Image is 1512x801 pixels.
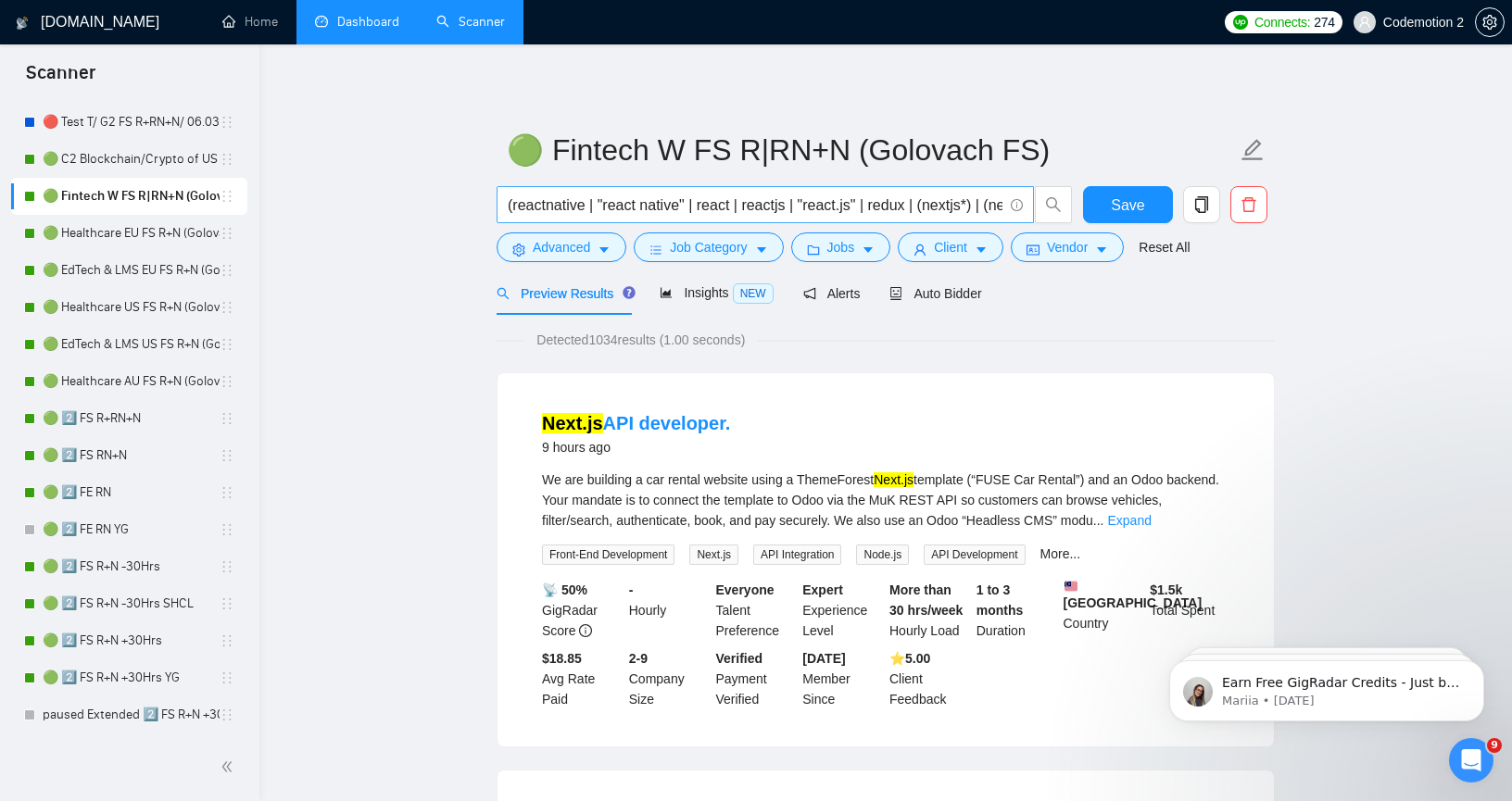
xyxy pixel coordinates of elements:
h1: Nazar [90,9,132,23]
b: 1 to 3 months [976,582,1024,618]
span: caret-down [598,243,611,257]
span: copy [1184,196,1219,213]
a: setting [1475,15,1505,30]
span: holder [220,337,234,352]
mark: Next.js [542,413,603,433]
div: GigRadar Score [538,580,625,641]
div: can you check please [186,71,356,112]
a: [URL][DOMAIN_NAME] [196,363,341,378]
a: 🟢 Fintech W FS R|RN+N (Golovach FS) [43,178,220,215]
b: - [629,582,634,597]
button: folderJobscaret-down [791,232,891,262]
span: bars [649,243,662,257]
iframe: Intercom notifications message [1141,621,1512,751]
span: idcard [1027,243,1039,257]
li: paused Extended 2️⃣ FS R+N +30Hrs YG [11,696,247,733]
li: 🟢 2️⃣ FE RN [11,474,247,511]
span: holder [220,448,234,463]
span: Front-End Development [542,544,674,565]
b: ⭐️ 5.00 [889,651,930,666]
span: edit [1241,138,1265,162]
a: searchScanner [436,14,505,30]
button: Send a message… [318,599,347,629]
div: Total Spent [1146,580,1233,641]
b: Verified [716,651,763,666]
span: Save [1111,194,1144,217]
span: holder [220,485,234,500]
li: 🟢 2️⃣ FS R+N +30Hrs [11,622,247,659]
a: 🟢 EdTech & LMS US FS R+N (Golovach FS) [43,326,220,363]
span: Next.js [689,544,738,565]
input: Scanner name... [507,127,1237,173]
b: More than 30 hrs/week [889,582,963,618]
img: logo [16,8,29,38]
a: Reset All [1139,237,1190,257]
a: 🟢 2️⃣ FS RN+N [43,437,220,474]
span: API Development [924,544,1025,565]
span: folder [807,243,820,257]
span: holder [220,633,234,648]
span: holder [220,152,234,167]
span: holder [220,374,234,389]
li: 🟢 2️⃣ FS R+N +30Hrs YG [11,659,247,696]
a: [URL][DOMAIN_NAME] [196,308,341,323]
span: caret-down [1095,243,1108,257]
button: barsJob Categorycaret-down [634,232,783,262]
span: NEW [733,283,774,304]
div: i can tell you the jobs but not scanners, cause we have a lot of them and most of them need to ge... [67,218,356,294]
input: Search Freelance Jobs... [508,194,1002,217]
span: user [1358,16,1371,29]
span: holder [220,670,234,685]
mark: Next.js [874,472,913,487]
b: [GEOGRAPHIC_DATA] [1064,580,1203,610]
a: 🟢 Healthcare US FS R+N (Golovach FS) [43,289,220,326]
button: userClientcaret-down [898,232,1003,262]
a: [URL][DOMAIN_NAME] [196,391,341,406]
div: d@codemotion.eu says… [15,296,356,433]
span: caret-down [755,243,768,257]
div: Could you please clarify which specific job it was and under which scanner you expected it to be ... [15,127,304,204]
button: Gif picker [58,607,73,621]
span: robot [889,287,902,300]
li: 🟢 EdTech & LMS EU FS R+N (Golovach FS) [11,252,247,289]
span: caret-down [862,243,875,257]
button: copy [1183,186,1220,223]
a: homeHome [222,14,278,30]
a: 🟢 2️⃣ FE RN [43,474,220,511]
div: Nazar • 1h ago [30,532,115,544]
span: 9 [1487,738,1502,753]
li: 🟢 2️⃣ FS RN+N [11,437,247,474]
div: d@codemotion.eu says… [15,71,356,127]
div: Avg Rate Paid [538,648,625,709]
span: holder [220,189,234,204]
div: Talent Preference [712,580,800,641]
li: 🟢 Healthcare US FS R+N (Golovach FS) [11,289,247,326]
li: 🟢 2️⃣ FS R+N -30Hrs SHCL [11,585,247,622]
span: Jobs [827,237,855,257]
a: Next.jsAPI developer. [542,413,730,433]
div: Tooltip anchor [621,284,637,301]
b: Everyone [716,582,775,597]
span: setting [1476,15,1504,30]
button: delete [1230,186,1267,223]
span: holder [220,707,234,722]
span: holder [220,263,234,278]
span: API Integration [753,544,841,565]
div: Hourly [625,580,712,641]
a: 🟢 Healthcare AU FS R+N (Golovach FS) [43,363,220,400]
button: Save [1083,186,1173,223]
span: Vendor [1047,237,1088,257]
span: info-circle [1011,199,1023,211]
button: Upload attachment [88,607,103,621]
div: d@codemotion.eu says… [15,218,356,296]
button: Home [290,7,325,43]
a: 🟢 C2 Blockchain/Crypto of US FS R+N [43,141,220,178]
li: 🟢 2️⃣ FS R+RN+N [11,400,247,437]
iframe: Intercom live chat [1449,738,1493,782]
a: paused Extended 2️⃣ FS R+N +30Hrs YG [43,696,220,733]
div: can you check please [201,82,341,101]
div: Could you please clarify which specific job it was and under which scanner you expected it to be ... [30,138,289,193]
div: Close [325,7,359,41]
